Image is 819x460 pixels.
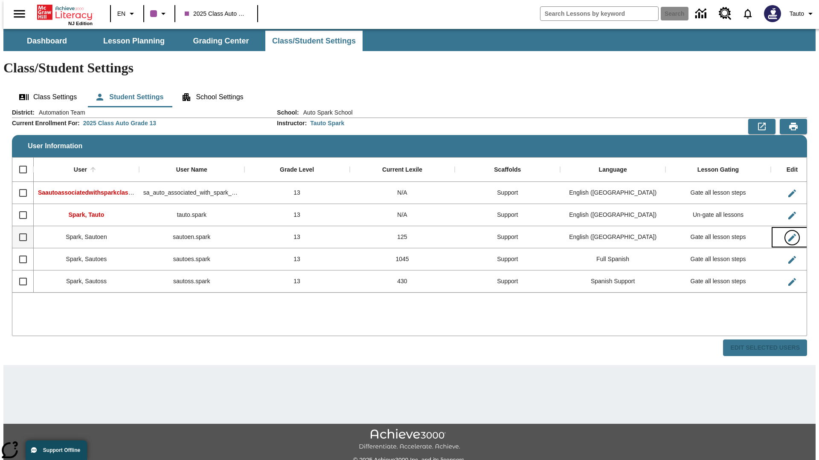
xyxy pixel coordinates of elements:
[665,182,771,204] div: Gate all lesson steps
[12,108,807,356] div: User Information
[350,270,455,293] div: 430
[4,31,90,51] button: Dashboard
[174,87,250,107] button: School Settings
[382,166,422,174] div: Current Lexile
[455,226,560,248] div: Support
[697,166,739,174] div: Lesson Gating
[787,166,798,174] div: Edit
[455,270,560,293] div: Support
[37,3,93,26] div: Home
[12,87,807,107] div: Class/Student Settings
[37,4,93,21] a: Home
[12,109,35,116] h2: District :
[737,3,759,25] a: Notifications
[494,166,521,174] div: Scaffolds
[244,270,350,293] div: 13
[759,3,786,25] button: Select a new avatar
[786,6,819,21] button: Profile/Settings
[147,6,172,21] button: Class color is purple. Change class color
[185,9,248,18] span: 2025 Class Auto Grade 13
[12,120,80,127] h2: Current Enrollment For :
[299,108,353,117] span: Auto Spark School
[69,211,105,218] span: Spark, Tauto
[139,204,244,226] div: tauto.spark
[310,119,344,127] div: Tauto Spark
[244,204,350,226] div: 13
[3,31,363,51] div: SubNavbar
[139,248,244,270] div: sautoes.spark
[38,189,229,196] span: Saautoassociatedwithsparkclass, Saautoassociatedwithsparkclass
[3,29,816,51] div: SubNavbar
[560,226,665,248] div: English (US)
[113,6,141,21] button: Language: EN, Select a language
[560,204,665,226] div: English (US)
[12,87,84,107] button: Class Settings
[28,142,82,150] span: User Information
[7,1,32,26] button: Open side menu
[83,119,156,127] div: 2025 Class Auto Grade 13
[350,248,455,270] div: 1045
[74,166,87,174] div: User
[665,248,771,270] div: Gate all lesson steps
[66,278,107,285] span: Spark, Sautoss
[560,270,665,293] div: Spanish Support
[88,87,170,107] button: Student Settings
[748,119,775,134] button: Export to CSV
[26,440,87,460] button: Support Offline
[272,36,356,46] span: Class/Student Settings
[244,182,350,204] div: 13
[265,31,363,51] button: Class/Student Settings
[43,447,80,453] span: Support Offline
[139,226,244,248] div: sautoen.spark
[764,5,781,22] img: Avatar
[91,31,177,51] button: Lesson Planning
[66,256,107,262] span: Spark, Sautoes
[359,429,460,451] img: Achieve3000 Differentiate Accelerate Achieve
[350,182,455,204] div: N/A
[455,182,560,204] div: Support
[784,229,801,246] button: Edit User
[714,2,737,25] a: Resource Center, Will open in new tab
[665,204,771,226] div: Un-gate all lessons
[455,204,560,226] div: Support
[784,251,801,268] button: Edit User
[244,248,350,270] div: 13
[784,185,801,202] button: Edit User
[455,248,560,270] div: Support
[784,273,801,290] button: Edit User
[665,226,771,248] div: Gate all lesson steps
[117,9,125,18] span: EN
[66,233,107,240] span: Spark, Sautoen
[277,109,299,116] h2: School :
[599,166,627,174] div: Language
[103,36,165,46] span: Lesson Planning
[193,36,249,46] span: Grading Center
[690,2,714,26] a: Data Center
[3,60,816,76] h1: Class/Student Settings
[139,182,244,204] div: sa_auto_associated_with_spark_classes
[139,270,244,293] div: sautoss.spark
[277,120,307,127] h2: Instructor :
[540,7,658,20] input: search field
[560,248,665,270] div: Full Spanish
[178,31,264,51] button: Grading Center
[784,207,801,224] button: Edit User
[35,108,85,117] span: Automation Team
[780,119,807,134] button: Print Preview
[176,166,207,174] div: User Name
[665,270,771,293] div: Gate all lesson steps
[280,166,314,174] div: Grade Level
[560,182,665,204] div: English (US)
[68,21,93,26] span: NJ Edition
[350,226,455,248] div: 125
[27,36,67,46] span: Dashboard
[244,226,350,248] div: 13
[790,9,804,18] span: Tauto
[350,204,455,226] div: N/A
